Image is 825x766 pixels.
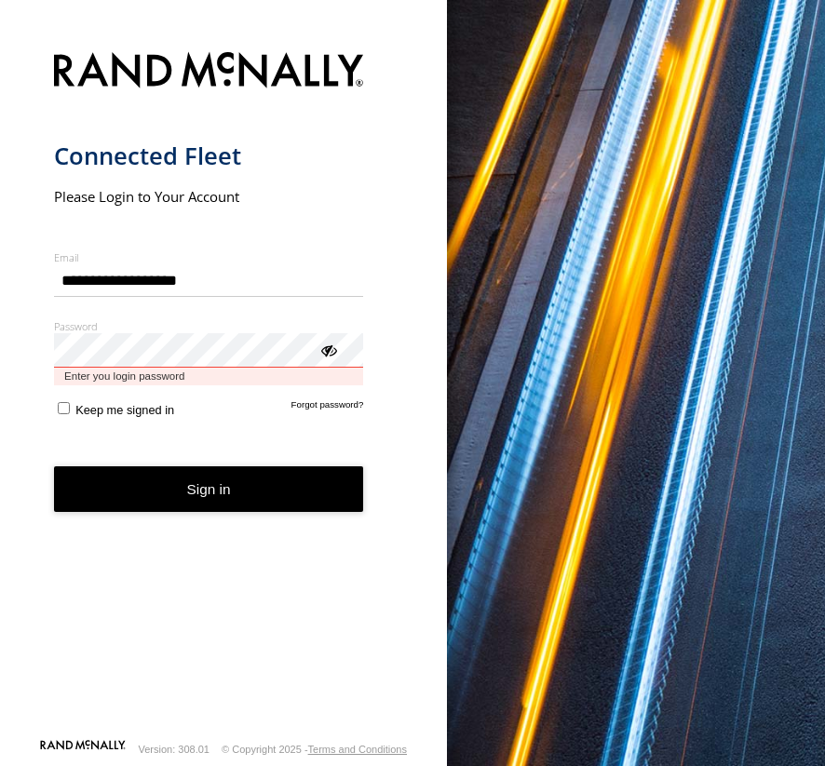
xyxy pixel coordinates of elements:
a: Terms and Conditions [308,744,407,755]
span: Enter you login password [54,368,364,385]
div: ViewPassword [318,340,337,358]
form: main [54,41,394,738]
label: Email [54,250,364,264]
a: Visit our Website [40,740,126,759]
div: © Copyright 2025 - [222,744,407,755]
span: Keep me signed in [75,403,174,417]
h1: Connected Fleet [54,141,364,171]
input: Keep me signed in [58,402,70,414]
a: Forgot password? [291,399,364,417]
button: Sign in [54,466,364,512]
div: Version: 308.01 [139,744,210,755]
h2: Please Login to Your Account [54,187,364,206]
img: Rand McNally [54,48,364,96]
label: Password [54,319,364,333]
